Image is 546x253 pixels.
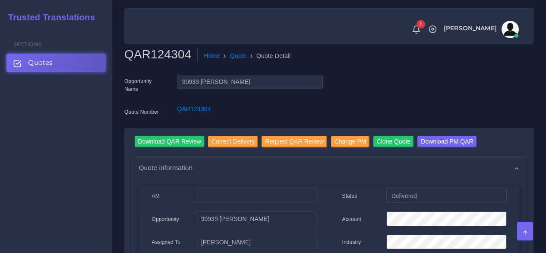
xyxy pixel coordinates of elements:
a: [PERSON_NAME]avatar [439,21,522,38]
label: AM [152,192,160,200]
span: Quote information [139,163,193,173]
input: Request QAR Review [262,136,327,147]
input: Correct Delivery [208,136,258,147]
img: avatar [502,21,519,38]
label: Assigned To [152,238,181,246]
a: Quotes [6,54,106,72]
a: 1 [409,25,424,34]
label: Opportunity Name [124,77,164,93]
input: pm [196,235,316,250]
input: Clone Quote [373,136,414,147]
h2: QAR124304 [124,47,198,62]
div: Quote information [133,157,526,179]
label: Status [342,192,357,200]
a: Quote [230,51,247,61]
span: [PERSON_NAME] [444,25,497,31]
li: Quote Detail [247,51,291,61]
label: Quote Number [124,108,159,116]
label: Opportunity [152,215,180,223]
a: Trusted Translations [2,10,95,25]
label: Industry [342,238,361,246]
input: Download QAR Review [135,136,205,147]
span: Sections [13,41,42,48]
input: Download PM QAR [417,136,477,147]
input: Change PM [331,136,370,147]
span: 1 [417,20,425,29]
span: Quotes [28,58,53,67]
h2: Trusted Translations [2,12,95,22]
a: Home [204,51,220,61]
a: QAR124304 [177,106,211,112]
label: Account [342,215,361,223]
